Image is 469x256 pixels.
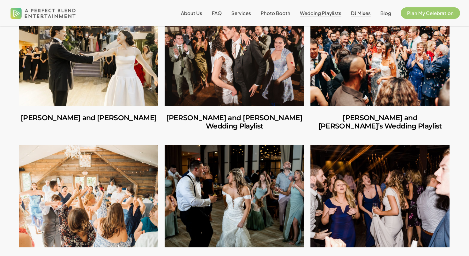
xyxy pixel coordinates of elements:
a: Jules and Michelle’s Wedding Playlist [19,145,158,247]
a: Carlos and Olivia [19,106,158,130]
span: Blog [380,10,391,16]
span: Plan My Celebration [407,10,454,16]
a: Carlos and Olivia [19,4,158,106]
a: Shannon and Joseph’s Wedding Playlist [165,145,304,247]
span: Wedding Playlists [300,10,341,16]
a: About Us [181,11,202,16]
a: Wedding Playlists [300,11,341,16]
a: Services [231,11,251,16]
span: DJ Mixes [351,10,371,16]
span: Services [231,10,251,16]
a: Ilana and Andrew’s Wedding Playlist [310,106,450,139]
a: Amber and Cooper’s Wedding Playlist [165,106,304,139]
a: Mike and Amanda’s Wedding Playlist [310,145,450,247]
a: Blog [380,11,391,16]
a: Amber and Cooper’s Wedding Playlist [165,4,304,106]
a: Photo Booth [261,11,290,16]
img: A Perfect Blend Entertainment [9,3,78,24]
a: Plan My Celebration [401,11,460,16]
span: FAQ [212,10,222,16]
span: About Us [181,10,202,16]
span: Photo Booth [261,10,290,16]
a: Ilana and Andrew’s Wedding Playlist [310,4,450,106]
a: FAQ [212,11,222,16]
a: DJ Mixes [351,11,371,16]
